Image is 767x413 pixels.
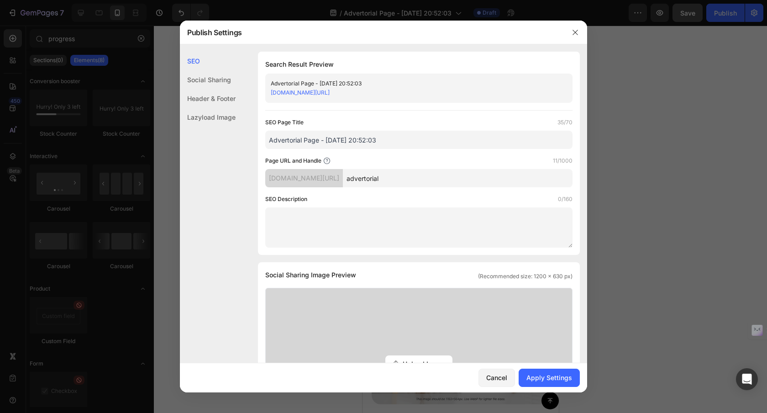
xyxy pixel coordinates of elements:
[553,156,573,165] label: 11/1000
[10,30,95,39] p: Advertorial
[403,359,445,369] span: Upload Image
[139,36,149,43] p: MIN
[265,270,356,281] span: Social Sharing Image Preview
[486,373,507,382] div: Cancel
[9,295,187,379] img: gempages_432750572815254551-8e241309-2934-4a82-8ee7-3297b828f1e9.png
[1,71,195,79] p: 🎁 LIMITED TIME - HAIR DAY SALE 🎁
[736,368,758,390] div: Open Intercom Messenger
[478,369,515,387] button: Cancel
[10,52,186,62] p: Limited time: 30% OFF + FREE SHIPPING
[116,36,127,43] p: HRS
[139,26,149,36] div: 09
[52,198,105,206] strong: [PERSON_NAME]
[180,21,563,44] div: Publish Settings
[343,169,573,187] input: Handle
[271,79,552,88] div: Advertorial Page - [DATE] 20:52:03
[9,98,187,183] h2: 2025 Shocking: Popular Hair GrowthTreatments are a SCAM!
[265,131,573,149] input: Title
[180,89,236,108] div: Header & Footer
[45,197,154,207] p: By
[265,118,304,127] label: SEO Page Title
[58,5,130,14] span: iPhone 15 Pro Max ( 430 px)
[478,272,573,281] span: (Recommended size: 1200 x 630 px)
[180,108,236,127] div: Lazyload Image
[519,369,580,387] button: Apply Settings
[265,59,573,70] h1: Search Result Preview
[160,26,171,36] div: 37
[9,194,37,222] img: gempages_432750572815254551-1cdc50dc-f7cb-47fc-9e48-fabfccceccbf.png
[265,195,307,204] label: SEO Description
[265,156,321,165] label: Page URL and Handle
[116,26,127,36] div: 02
[180,70,236,89] div: Social Sharing
[558,195,573,204] label: 0/160
[557,118,573,127] label: 35/70
[271,89,330,96] a: [DOMAIN_NAME][URL]
[45,209,154,218] p: Last Updated Sept 3.2025 | 2 min read
[180,52,236,70] div: SEO
[160,36,171,43] p: SEC
[26,240,172,260] p: “Read This BEFORE you lost all of your hair!”
[526,373,572,382] div: Apply Settings
[265,169,343,187] div: [DOMAIN_NAME][URL]
[9,51,187,63] div: Rich Text Editor. Editing area: main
